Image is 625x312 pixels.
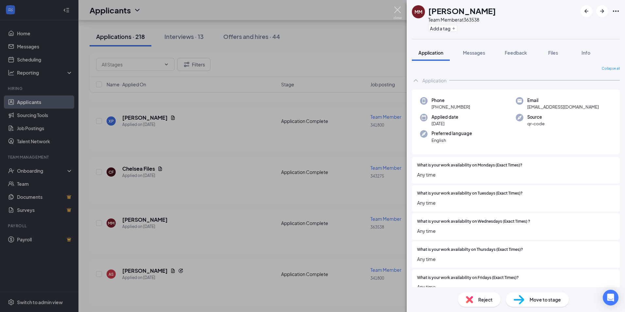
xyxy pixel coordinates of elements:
span: Application [418,50,443,56]
svg: ChevronUp [412,77,420,84]
span: Any time [417,255,615,263]
span: Files [548,50,558,56]
span: English [431,137,472,144]
svg: Plus [452,26,456,30]
span: What is your work availability on Wednesdays (Exact Times) ? [417,218,530,225]
span: [DATE] [431,120,458,127]
div: MM [414,9,422,15]
h1: [PERSON_NAME] [428,5,496,16]
span: Info [582,50,590,56]
span: Messages [463,50,485,56]
span: Reject [478,296,493,303]
span: Feedback [505,50,527,56]
svg: ArrowLeftNew [583,7,590,15]
span: Email [527,97,599,104]
span: Source [527,114,545,120]
span: What is your work availabilty on Thursdays (Exact Times)? [417,247,523,253]
span: What is your work availability on Fridays (Exact Times)? [417,275,519,281]
span: Move to stage [530,296,561,303]
div: Application [422,77,447,84]
span: [PHONE_NUMBER] [431,104,470,110]
span: What is your work availability on Mondays (Exact Times)? [417,162,522,168]
svg: ArrowRight [598,7,606,15]
span: Collapse all [602,66,620,71]
span: What is your work availability on Tuesdays (Exact Times)? [417,190,523,197]
div: Open Intercom Messenger [603,290,618,305]
button: ArrowRight [596,5,608,17]
span: [EMAIL_ADDRESS][DOMAIN_NAME] [527,104,599,110]
span: qr-code [527,120,545,127]
span: Any time [417,171,615,178]
div: Team Member at 363538 [428,16,496,23]
span: Applied date [431,114,458,120]
span: Any time [417,283,615,290]
span: Phone [431,97,470,104]
span: Preferred language [431,130,472,137]
svg: Ellipses [612,7,620,15]
span: Any time [417,227,615,234]
span: Any time [417,199,615,206]
button: ArrowLeftNew [581,5,592,17]
button: PlusAdd a tag [428,25,457,32]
